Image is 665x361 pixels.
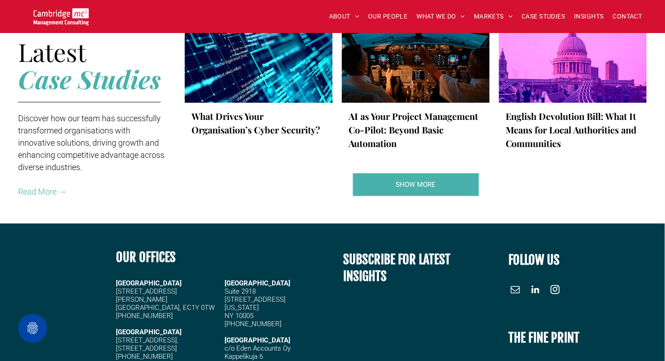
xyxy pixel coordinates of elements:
a: AI as Your Project Management Co-Pilot: Beyond Basic Automation [349,109,483,150]
a: OUR PEOPLE [364,9,412,24]
span: [STREET_ADDRESS] [116,344,177,352]
a: ABOUT [325,9,364,24]
a: email [509,283,522,299]
a: CASE STUDIES [517,9,570,24]
span: [US_STATE] [225,304,259,312]
b: THE FINE PRINT [509,330,580,346]
a: linkedin [529,283,542,299]
img: Go to Homepage [33,8,89,25]
span: [GEOGRAPHIC_DATA] [225,336,291,344]
a: WHAT WE DO [412,9,470,24]
b: OUR OFFICES [116,249,176,265]
a: Your Business Transformed | Cambridge Management Consulting [353,173,479,196]
span: [GEOGRAPHIC_DATA] [225,279,291,287]
font: FOLLOW US [509,252,560,268]
span: [STREET_ADDRESS] [225,295,286,304]
a: English Devolution Bill: What It Means for Local Authorities and Communities [506,109,640,150]
a: MARKETS [469,9,517,24]
span: Latest [18,35,86,68]
strong: [GEOGRAPHIC_DATA] [116,279,182,287]
span: [STREET_ADDRESS][PERSON_NAME] [GEOGRAPHIC_DATA], EC1Y 0TW [116,287,215,312]
a: Your Business Transformed | Cambridge Management Consulting [33,9,89,19]
strong: Case Studies [18,62,161,95]
span: SUBSCRIBE FOR LATEST INSIGHTS [344,252,451,284]
span: SHOW MORE [396,173,436,196]
span: [PHONE_NUMBER] [116,312,173,320]
span: NY 10005 [225,312,254,320]
span: [PHONE_NUMBER] [225,320,282,328]
a: Read More → [18,187,67,196]
span: [STREET_ADDRESS], [116,336,178,344]
span: Suite 2918 [225,287,256,295]
strong: [GEOGRAPHIC_DATA] [116,328,182,336]
a: INSIGHTS [570,9,608,24]
span: Discover how our team has successfully transformed organisations with innovative solutions, drivi... [18,114,164,172]
a: instagram [549,283,562,299]
span: [PHONE_NUMBER] [116,352,173,361]
a: What Drives Your Organisation’s Cyber Security? [191,109,326,137]
a: CONTACT [608,9,647,24]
